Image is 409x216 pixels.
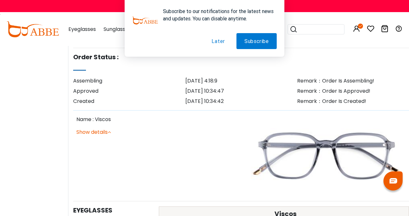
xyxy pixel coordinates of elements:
div: [DATE] 10:34:42 [185,97,297,105]
p: Name : Viscos [76,116,238,123]
div: Remark：Order Is Approved! [297,87,409,95]
div: Approved [73,87,185,95]
a: Show details [76,128,111,136]
img: chat [390,178,397,184]
div: Remark：Order Is Assembling! [297,77,409,85]
button: Later [204,33,233,49]
div: Created [73,97,185,105]
h5: Order Status : [73,53,119,61]
div: Assembling [73,77,185,85]
div: [DATE] 4:18:9 [185,77,297,85]
img: notification icon [132,8,158,33]
button: Subscribe [236,33,277,49]
h5: Eyeglasses [73,206,152,214]
div: [DATE] 10:34:47 [185,87,297,95]
div: Remark：Order Is Created! [297,97,409,105]
div: Subscribe to our notifications for the latest news and updates. You can disable anytime. [158,8,277,22]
